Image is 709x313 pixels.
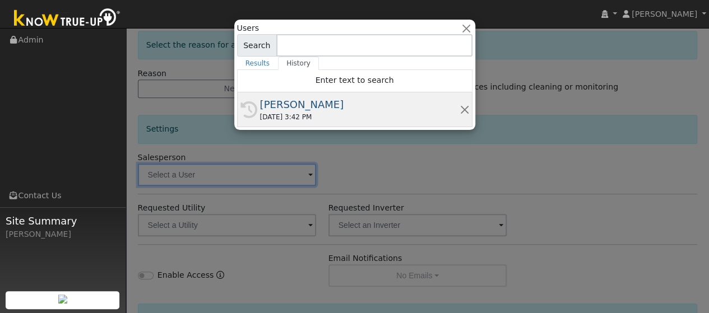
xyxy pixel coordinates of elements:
i: History [240,101,257,118]
span: Search [237,34,277,57]
button: Remove this history [459,104,470,115]
span: Users [237,22,259,34]
div: [PERSON_NAME] [260,97,460,112]
img: retrieve [58,295,67,303]
div: [DATE] 3:42 PM [260,112,460,122]
a: Results [237,57,279,70]
span: [PERSON_NAME] [632,10,697,18]
span: Enter text to search [316,76,394,85]
a: History [278,57,319,70]
img: Know True-Up [8,6,126,31]
div: [PERSON_NAME] [6,228,120,240]
span: Site Summary [6,213,120,228]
